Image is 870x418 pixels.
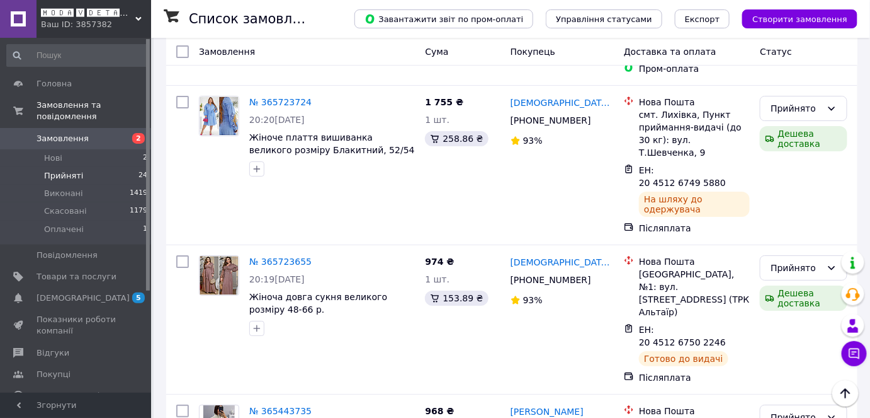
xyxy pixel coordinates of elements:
[130,206,147,217] span: 1179
[639,371,750,384] div: Післяплата
[199,47,255,57] span: Замовлення
[200,96,239,136] img: Фото товару
[189,11,317,26] h1: Список замовлень
[41,8,135,19] span: 🅼🅾🅳🅰 🆅 🅳🅴🆃🅰🅻🆈🅰🅷
[760,47,792,57] span: Статус
[742,9,857,28] button: Створити замовлення
[425,131,488,146] div: 258.86 ₴
[639,96,750,108] div: Нова Пошта
[639,268,750,318] div: [GEOGRAPHIC_DATA], №1: вул. [STREET_ADDRESS] (ТРК Альтаїр)
[199,255,239,296] a: Фото товару
[639,325,726,347] span: ЕН: 20 4512 6750 2246
[425,115,449,125] span: 1 шт.
[249,292,387,315] a: Жіноча довга сукня великого розміру 48-66 р.
[730,13,857,23] a: Створити замовлення
[200,256,239,295] img: Фото товару
[37,293,130,304] span: [DEMOGRAPHIC_DATA]
[425,47,448,57] span: Cума
[511,256,614,269] a: [DEMOGRAPHIC_DATA][PERSON_NAME]
[37,390,105,402] span: Каталог ProSale
[771,102,822,115] div: Прийнято
[523,136,543,146] span: 93%
[249,97,312,107] a: № 365723724
[425,291,488,306] div: 153.89 ₴
[37,271,116,282] span: Товари та послуги
[556,15,652,24] span: Управління статусами
[832,380,859,407] button: Наверх
[132,293,145,303] span: 5
[37,100,151,122] span: Замовлення та повідомлення
[760,286,847,311] div: Дешева доставка
[425,97,463,107] span: 1 755 ₴
[249,257,312,267] a: № 365723655
[639,222,750,235] div: Післяплата
[132,133,145,144] span: 2
[199,96,239,136] a: Фото товару
[37,314,116,337] span: Показники роботи компанії
[425,274,449,284] span: 1 шт.
[639,405,750,417] div: Нова Пошта
[249,132,415,155] a: Жіноче плаття вишиванка великого розміру Блакитний, 52/54
[639,62,750,75] div: Пром-оплата
[546,9,662,28] button: Управління статусами
[37,250,98,261] span: Повідомлення
[354,9,533,28] button: Завантажити звіт по пром-оплаті
[249,115,305,125] span: 20:20[DATE]
[6,44,149,67] input: Пошук
[624,47,716,57] span: Доставка та оплата
[752,15,847,24] span: Створити замовлення
[143,153,147,164] span: 2
[130,188,147,199] span: 1419
[511,96,614,109] a: [DEMOGRAPHIC_DATA][PERSON_NAME]
[249,274,305,284] span: 20:19[DATE]
[37,78,72,90] span: Головна
[249,406,312,416] a: № 365443735
[760,126,847,151] div: Дешева доставка
[508,112,594,129] div: [PHONE_NUMBER]
[685,15,720,24] span: Експорт
[37,133,89,144] span: Замовлення
[44,170,83,182] span: Прийняті
[44,206,87,217] span: Скасовані
[639,165,726,188] span: ЕН: 20 4512 6749 5880
[675,9,730,28] button: Експорт
[639,192,750,217] div: На шляху до одержувача
[143,224,147,235] span: 1
[771,261,822,275] div: Прийнято
[639,255,750,268] div: Нова Пошта
[37,369,71,380] span: Покупці
[523,295,543,305] span: 93%
[44,153,62,164] span: Нові
[511,47,555,57] span: Покупець
[511,405,584,418] a: [PERSON_NAME]
[508,271,594,289] div: [PHONE_NUMBER]
[41,19,151,30] div: Ваш ID: 3857382
[44,224,84,235] span: Оплачені
[37,347,69,359] span: Відгуки
[639,108,750,159] div: смт. Лихівка, Пункт приймання-видачі (до 30 кг): вул. Т.Шевченка, 9
[425,406,454,416] span: 968 ₴
[639,351,728,366] div: Готово до видачі
[138,170,147,182] span: 24
[44,188,83,199] span: Виконані
[425,257,454,267] span: 974 ₴
[842,341,867,366] button: Чат з покупцем
[364,13,523,25] span: Завантажити звіт по пром-оплаті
